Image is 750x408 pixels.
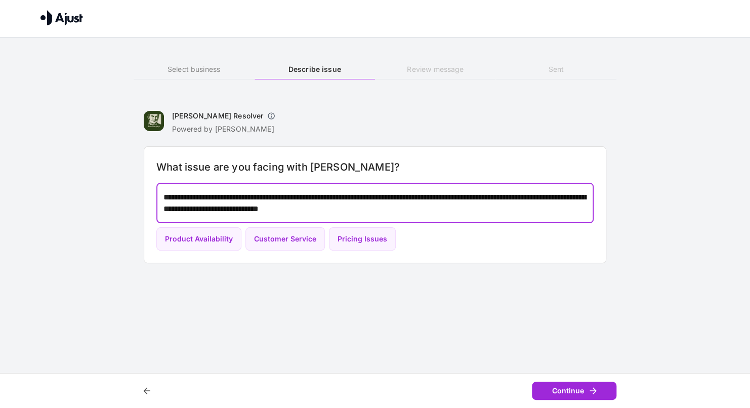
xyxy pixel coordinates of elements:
h6: Review message [375,64,495,75]
h6: [PERSON_NAME] Resolver [172,111,263,121]
img: Dan Murphy's [144,111,164,131]
h6: Select business [134,64,254,75]
button: Pricing Issues [329,227,396,251]
img: Ajust [40,10,83,25]
p: Powered by [PERSON_NAME] [172,124,279,134]
h6: Describe issue [255,64,375,75]
button: Product Availability [156,227,241,251]
button: Customer Service [245,227,325,251]
h6: Sent [496,64,616,75]
h6: What issue are you facing with [PERSON_NAME]? [156,159,594,175]
button: Continue [532,382,616,400]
